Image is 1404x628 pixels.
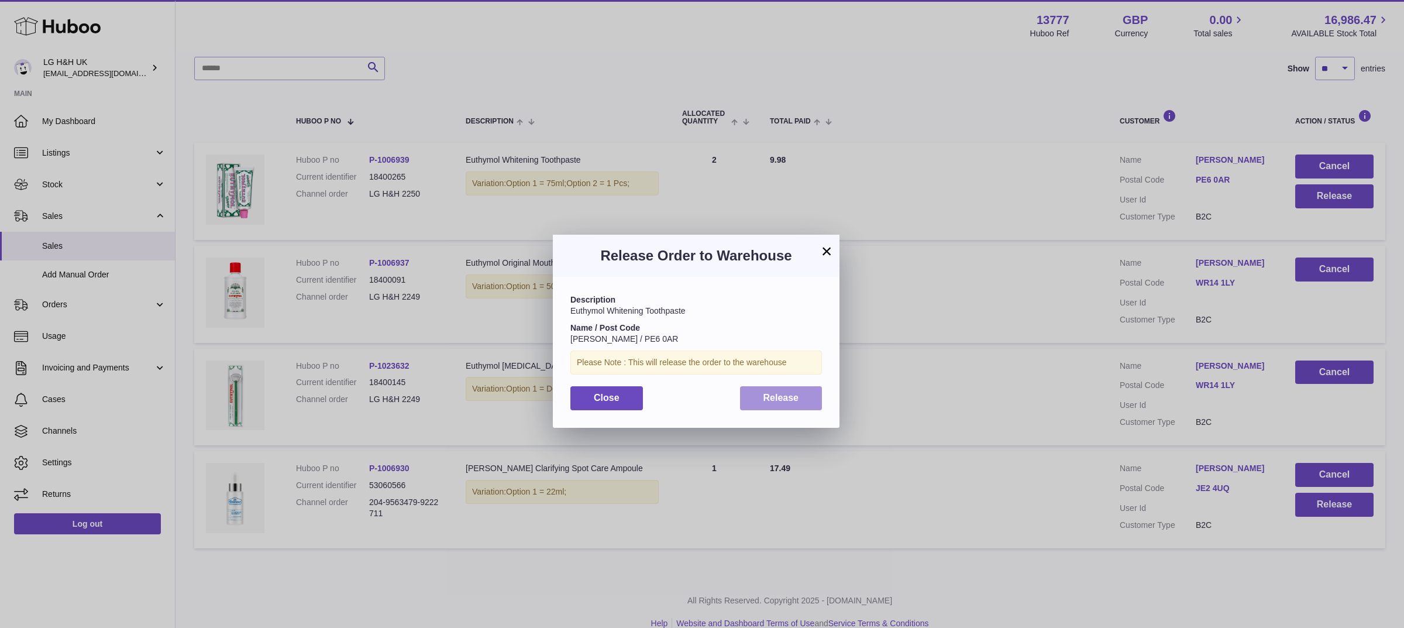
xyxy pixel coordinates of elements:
[570,306,686,315] span: Euthymol Whitening Toothpaste
[570,351,822,375] div: Please Note : This will release the order to the warehouse
[740,386,823,410] button: Release
[820,244,834,258] button: ×
[570,386,643,410] button: Close
[763,393,799,403] span: Release
[570,295,615,304] strong: Description
[570,334,678,344] span: [PERSON_NAME] / PE6 0AR
[570,323,640,332] strong: Name / Post Code
[594,393,620,403] span: Close
[570,246,822,265] h3: Release Order to Warehouse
